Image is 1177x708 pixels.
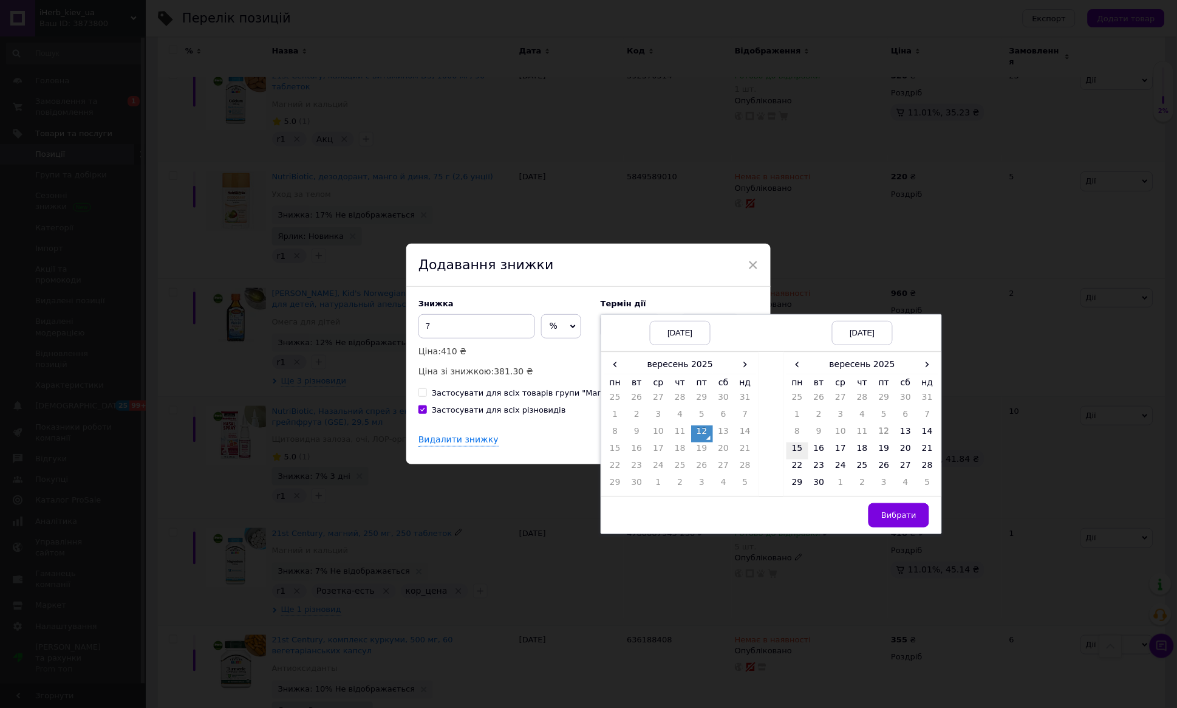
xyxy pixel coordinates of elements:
[713,425,735,442] td: 13
[808,356,917,374] th: вересень 2025
[895,459,917,476] td: 27
[604,425,626,442] td: 8
[881,510,916,520] span: Вибрати
[895,476,917,493] td: 4
[808,459,830,476] td: 23
[626,374,648,391] th: вт
[604,374,626,391] th: пн
[786,391,808,408] td: 25
[647,476,669,493] td: 1
[669,459,691,476] td: 25
[604,459,626,476] td: 22
[691,459,713,476] td: 26
[734,459,756,476] td: 28
[669,476,691,493] td: 2
[873,408,895,425] td: 5
[851,476,873,493] td: 2
[916,425,938,442] td: 14
[734,425,756,442] td: 14
[895,425,917,442] td: 13
[647,391,669,408] td: 27
[432,405,566,416] div: Застосувати для всіх різновидів
[873,391,895,408] td: 29
[647,459,669,476] td: 24
[873,442,895,459] td: 19
[626,391,648,408] td: 26
[808,391,830,408] td: 26
[851,442,873,459] td: 18
[734,442,756,459] td: 21
[916,356,938,373] span: ›
[851,425,873,442] td: 11
[691,391,713,408] td: 29
[713,459,735,476] td: 27
[734,356,756,373] span: ›
[873,374,895,391] th: пт
[916,391,938,408] td: 31
[830,459,851,476] td: 24
[550,321,558,331] span: %
[734,391,756,408] td: 31
[916,459,938,476] td: 28
[691,425,713,442] td: 12
[713,408,735,425] td: 6
[626,476,648,493] td: 30
[851,374,873,391] th: чт
[873,425,895,442] td: 12
[786,425,808,442] td: 8
[669,391,691,408] td: 28
[868,503,929,528] button: Вибрати
[916,408,938,425] td: 7
[691,408,713,425] td: 5
[832,321,893,345] div: [DATE]
[713,374,735,391] th: сб
[604,391,626,408] td: 25
[604,408,626,425] td: 1
[895,442,917,459] td: 20
[418,257,554,272] span: Додавання знижки
[830,476,851,493] td: 1
[734,476,756,493] td: 5
[441,346,466,356] span: 410 ₴
[647,425,669,442] td: 10
[626,408,648,425] td: 2
[830,408,851,425] td: 3
[418,365,588,378] p: Ціна зі знижкою:
[601,299,759,308] label: Термін дії
[830,374,851,391] th: ср
[851,408,873,425] td: 4
[786,459,808,476] td: 22
[713,391,735,408] td: 30
[418,299,454,308] span: Знижка
[873,476,895,493] td: 3
[626,442,648,459] td: 16
[669,408,691,425] td: 4
[432,388,666,399] div: Застосувати для всіх товарів групи "Магний и кальций"
[604,476,626,493] td: 29
[604,356,626,373] span: ‹
[691,374,713,391] th: пт
[786,476,808,493] td: 29
[418,345,588,358] p: Ціна:
[808,374,830,391] th: вт
[669,374,691,391] th: чт
[604,442,626,459] td: 15
[830,442,851,459] td: 17
[647,374,669,391] th: ср
[650,321,711,345] div: [DATE]
[895,391,917,408] td: 30
[786,374,808,391] th: пн
[691,476,713,493] td: 3
[830,391,851,408] td: 27
[734,374,756,391] th: нд
[873,459,895,476] td: 26
[808,425,830,442] td: 9
[786,442,808,459] td: 15
[916,374,938,391] th: нд
[895,374,917,391] th: сб
[808,442,830,459] td: 16
[669,442,691,459] td: 18
[851,391,873,408] td: 28
[647,408,669,425] td: 3
[895,408,917,425] td: 6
